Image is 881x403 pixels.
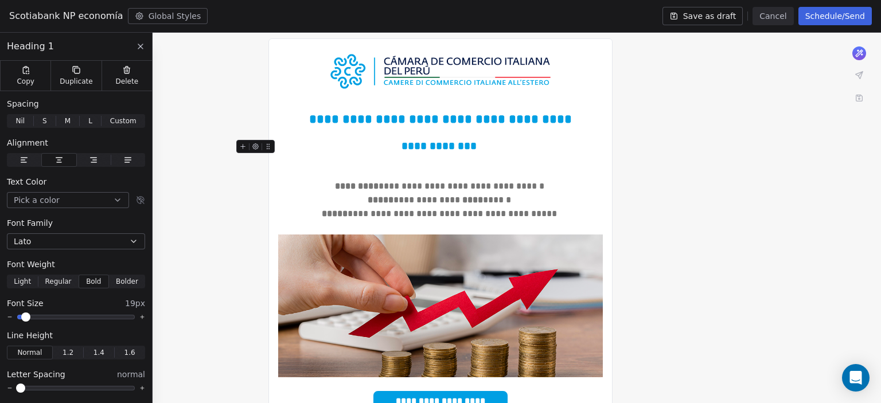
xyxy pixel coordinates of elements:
span: M [65,116,71,126]
span: Letter Spacing [7,369,65,380]
span: L [88,116,92,126]
span: Bolder [116,276,138,287]
span: 19px [125,298,145,309]
span: Text Color [7,176,46,187]
span: Scotiabank NP economía [9,9,123,23]
span: 1.6 [124,347,135,358]
span: Light [14,276,31,287]
span: Delete [116,77,139,86]
span: normal [117,369,145,380]
span: S [42,116,47,126]
div: Open Intercom Messenger [842,364,870,392]
span: Line Height [7,330,53,341]
span: 1.4 [93,347,104,358]
span: Alignment [7,137,48,148]
span: Regular [45,276,72,287]
span: Nil [15,116,25,126]
span: Spacing [7,98,39,109]
span: Heading 1 [7,40,54,53]
span: Lato [14,236,31,247]
span: Font Size [7,298,44,309]
span: Font Family [7,217,53,229]
span: Font Weight [7,259,55,270]
button: Schedule/Send [798,7,872,25]
span: Copy [17,77,34,86]
button: Cancel [753,7,793,25]
button: Pick a color [7,192,129,208]
span: Custom [110,116,137,126]
span: Duplicate [60,77,92,86]
span: 1.2 [63,347,73,358]
button: Global Styles [128,8,208,24]
button: Save as draft [662,7,743,25]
